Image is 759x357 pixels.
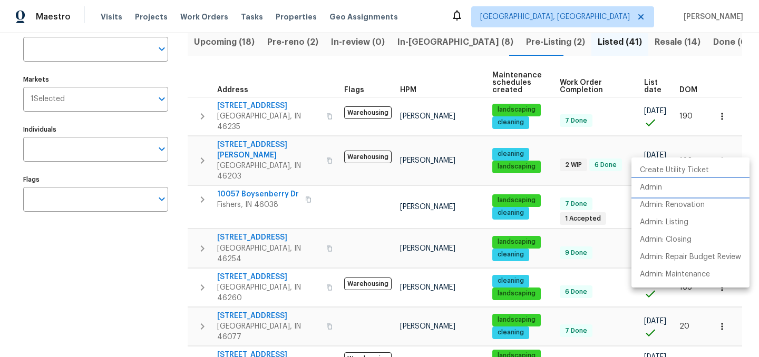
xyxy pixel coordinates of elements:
p: Admin: Maintenance [640,269,710,280]
p: Admin: Listing [640,217,688,228]
p: Admin [640,182,662,193]
p: Admin: Repair Budget Review [640,252,741,263]
p: Admin: Renovation [640,200,705,211]
p: Admin: Closing [640,234,692,245]
p: Create Utility Ticket [640,165,709,176]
